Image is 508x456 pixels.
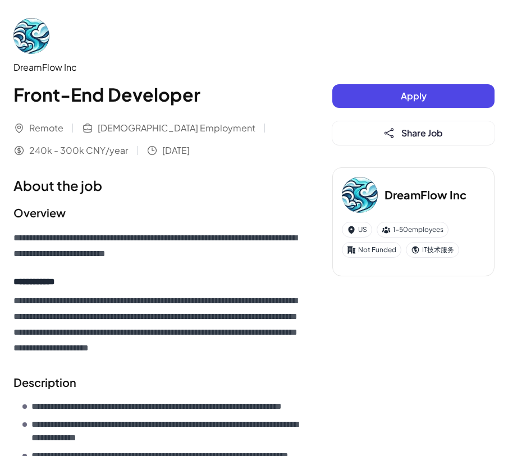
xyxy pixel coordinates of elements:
[13,204,310,221] h2: Overview
[162,144,190,157] span: [DATE]
[406,242,459,258] div: IT技术服务
[342,177,378,213] img: Dr
[332,121,495,145] button: Share Job
[13,61,310,74] div: DreamFlow Inc
[29,144,128,157] span: 240k - 300k CNY/year
[98,121,255,135] span: [DEMOGRAPHIC_DATA] Employment
[342,242,401,258] div: Not Funded
[377,222,448,238] div: 1-50 employees
[13,81,310,108] h1: Front-End Developer
[13,374,310,391] h2: Description
[401,127,443,139] span: Share Job
[385,186,466,203] h3: DreamFlow Inc
[332,84,495,108] button: Apply
[401,90,427,102] span: Apply
[342,222,372,238] div: US
[29,121,63,135] span: Remote
[13,175,310,195] h1: About the job
[13,18,49,54] img: Dr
